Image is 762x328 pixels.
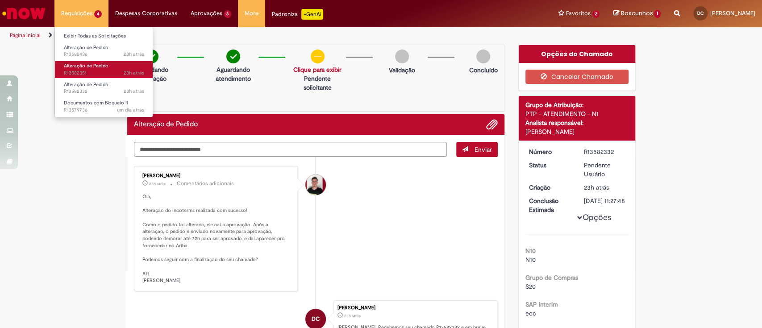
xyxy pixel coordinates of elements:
[584,196,625,205] div: [DATE] 11:27:48
[64,88,144,95] span: R13582332
[224,10,232,18] span: 3
[124,88,144,95] span: 23h atrás
[115,9,177,18] span: Despesas Corporativas
[149,181,166,187] span: 23h atrás
[710,9,755,17] span: [PERSON_NAME]
[522,147,577,156] dt: Número
[584,147,625,156] div: R13582332
[124,51,144,58] span: 23h atrás
[519,45,635,63] div: Opções do Chamado
[124,51,144,58] time: 30/09/2025 15:37:48
[305,174,326,195] div: Matheus Henrique Drudi
[124,70,144,76] time: 30/09/2025 15:29:34
[94,10,102,18] span: 4
[54,27,153,117] ul: Requisições
[245,9,258,18] span: More
[142,173,291,179] div: [PERSON_NAME]
[134,120,198,129] h2: Alteração de Pedido Histórico de tíquete
[522,196,577,214] dt: Conclusão Estimada
[55,80,153,96] a: Aberto R13582332 : Alteração de Pedido
[525,300,558,308] b: SAP Interim
[117,107,144,113] span: um dia atrás
[456,142,498,157] button: Enviar
[1,4,47,22] img: ServiceNow
[55,61,153,78] a: Aberto R13582351 : Alteração de Pedido
[566,9,591,18] span: Favoritos
[55,31,153,41] a: Exibir Todas as Solicitações
[64,51,144,58] span: R13582436
[177,180,234,187] small: Comentários adicionais
[486,119,498,130] button: Adicionar anexos
[697,10,704,16] span: DC
[525,109,629,118] div: PTP - ATENDIMENTO - N1
[337,305,493,311] div: [PERSON_NAME]
[191,9,222,18] span: Aprovações
[525,256,536,264] span: N10
[226,50,240,63] img: check-circle-green.png
[293,66,341,74] a: Clique para exibir
[124,88,144,95] time: 30/09/2025 15:27:45
[7,27,501,44] ul: Trilhas de página
[55,98,153,115] a: Aberto R13579736 : Documentos com Bloqueio R
[522,183,577,192] dt: Criação
[64,81,108,88] span: Alteração de Pedido
[525,100,629,109] div: Grupo de Atribuição:
[584,183,625,192] div: 30/09/2025 15:27:43
[55,43,153,59] a: Aberto R13582436 : Alteração de Pedido
[525,309,536,317] span: ecc
[149,181,166,187] time: 30/09/2025 15:45:43
[525,70,629,84] button: Cancelar Chamado
[134,142,447,157] textarea: Digite sua mensagem aqui...
[592,10,600,18] span: 2
[522,161,577,170] dt: Status
[389,66,415,75] p: Validação
[620,9,653,17] span: Rascunhos
[584,183,609,191] span: 23h atrás
[311,50,325,63] img: circle-minus.png
[117,107,144,113] time: 30/09/2025 08:34:36
[525,274,578,282] b: Grupo de Compras
[613,9,661,18] a: Rascunhos
[293,74,341,92] p: Pendente solicitante
[525,247,536,255] b: N10
[654,10,661,18] span: 1
[212,65,254,83] p: Aguardando atendimento
[64,62,108,69] span: Alteração de Pedido
[10,32,41,39] a: Página inicial
[584,183,609,191] time: 30/09/2025 15:27:43
[64,70,144,77] span: R13582351
[395,50,409,63] img: img-circle-grey.png
[469,66,498,75] p: Concluído
[344,313,361,319] time: 30/09/2025 15:27:43
[64,100,129,106] span: Documentos com Bloqueio R
[64,107,144,114] span: R13579736
[142,193,291,284] p: Olá, Alteração do Incoterms realizada com sucesso! Como o pedido foi alterado, ele cai a aprovaçã...
[525,127,629,136] div: [PERSON_NAME]
[61,9,92,18] span: Requisições
[64,44,108,51] span: Alteração de Pedido
[475,145,492,154] span: Enviar
[124,70,144,76] span: 23h atrás
[525,282,536,291] span: S20
[525,118,629,127] div: Analista responsável:
[301,9,323,20] p: +GenAi
[344,313,361,319] span: 23h atrás
[476,50,490,63] img: img-circle-grey.png
[272,9,323,20] div: Padroniza
[584,161,625,179] div: Pendente Usuário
